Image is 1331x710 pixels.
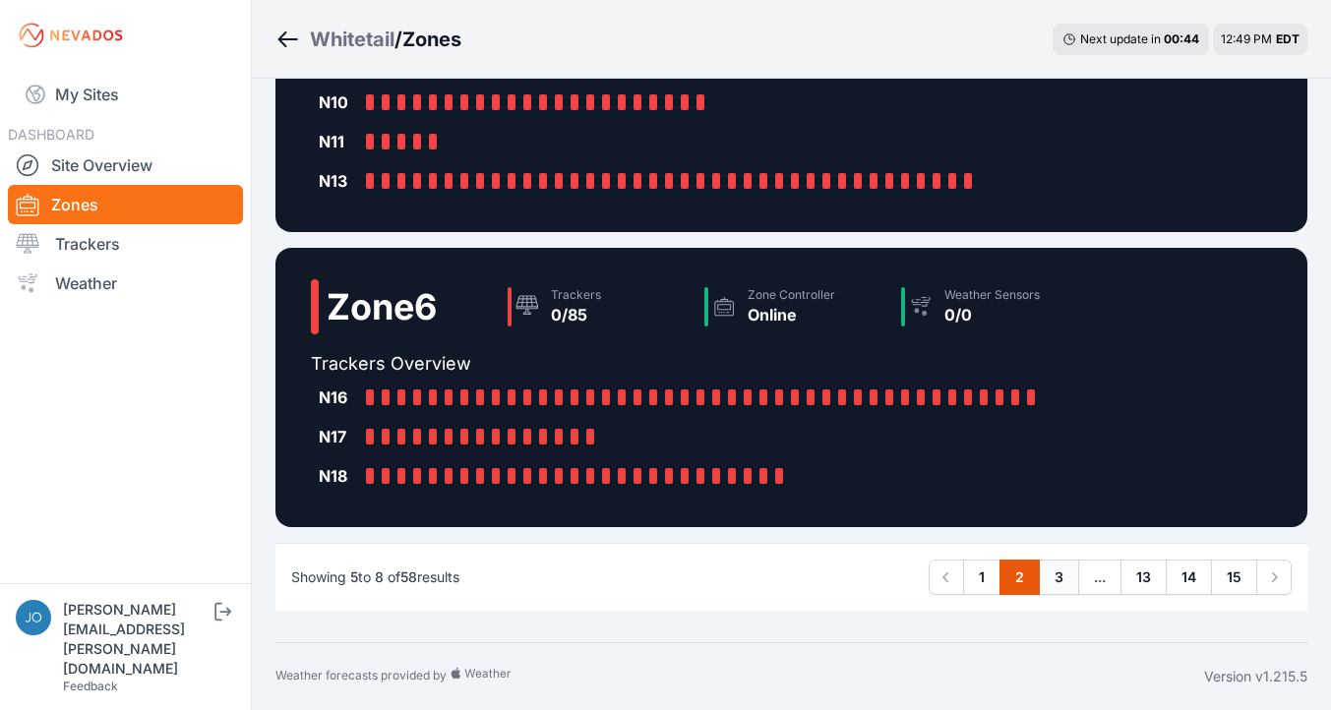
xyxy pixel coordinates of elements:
img: joe.mikula@nevados.solar [16,600,51,635]
div: N11 [319,130,358,153]
div: [PERSON_NAME][EMAIL_ADDRESS][PERSON_NAME][DOMAIN_NAME] [63,600,211,679]
h3: Zones [402,26,461,53]
img: Nevados [16,20,126,51]
div: N13 [319,169,358,193]
div: Weather Sensors [944,287,1040,303]
div: Weather forecasts provided by [275,667,1204,686]
a: Site Overview [8,146,243,185]
a: 1 [963,560,1000,595]
div: 0/85 [551,303,601,326]
h2: Zone 6 [327,287,437,326]
div: Trackers [551,287,601,303]
a: Feedback [63,679,118,693]
a: 3 [1039,560,1079,595]
a: Trackers0/85 [500,279,696,334]
nav: Pagination [929,560,1292,595]
div: N16 [319,385,358,409]
a: Weather [8,264,243,303]
span: / [394,26,402,53]
span: ... [1078,560,1121,595]
div: N10 [319,90,358,114]
div: N18 [319,464,358,488]
a: 14 [1166,560,1212,595]
a: 2 [999,560,1040,595]
div: Zone Controller [748,287,835,303]
div: N17 [319,425,358,448]
span: EDT [1276,31,1300,46]
div: Online [748,303,835,326]
span: 58 [400,568,417,585]
span: 12:49 PM [1221,31,1272,46]
a: 15 [1211,560,1257,595]
a: 13 [1120,560,1167,595]
span: Next update in [1080,31,1161,46]
h2: Trackers Overview [311,350,1090,378]
span: DASHBOARD [8,126,94,143]
div: 00 : 44 [1164,31,1199,47]
a: My Sites [8,71,243,118]
a: Zones [8,185,243,224]
div: 0/0 [944,303,1040,326]
a: Trackers [8,224,243,264]
a: Whitetail [310,26,394,53]
span: 5 [350,568,358,585]
div: Version v1.215.5 [1204,667,1307,686]
p: Showing to of results [291,567,459,587]
nav: Breadcrumb [275,14,461,65]
span: 8 [375,568,384,585]
a: Weather Sensors0/0 [893,279,1090,334]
